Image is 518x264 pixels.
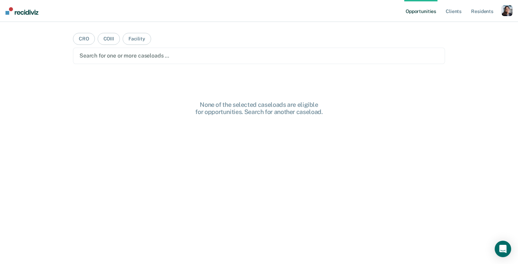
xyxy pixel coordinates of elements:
div: Open Intercom Messenger [495,241,511,257]
div: None of the selected caseloads are eligible for opportunities. Search for another caseload. [149,101,369,116]
img: Recidiviz [5,7,38,15]
button: COIII [98,33,120,45]
button: Facility [123,33,151,45]
button: CRO [73,33,95,45]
